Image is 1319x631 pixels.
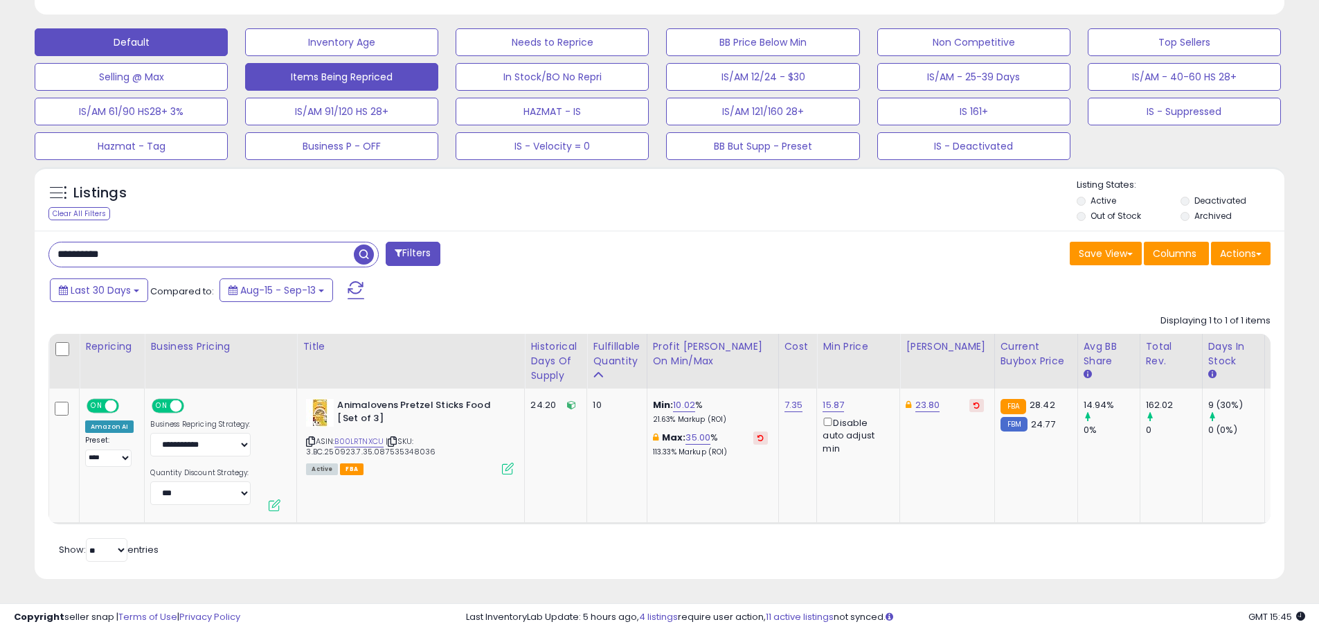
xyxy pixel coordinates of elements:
button: HAZMAT - IS [456,98,649,125]
button: IS - Suppressed [1088,98,1281,125]
span: ON [88,400,105,412]
div: 0 [1146,424,1202,436]
div: 34% [1271,399,1316,411]
div: Repricing [85,339,138,354]
small: Avg BB Share. [1084,368,1092,381]
div: [PERSON_NAME] [906,339,988,354]
button: Inventory Age [245,28,438,56]
h5: Listings [73,184,127,203]
label: Business Repricing Strategy: [150,420,251,429]
span: OFF [117,400,139,412]
div: Displaying 1 to 1 of 1 items [1160,314,1271,328]
span: All listings currently available for purchase on Amazon [306,463,338,475]
div: Total Rev. [1146,339,1196,368]
span: ON [154,400,171,412]
button: IS - Deactivated [877,132,1070,160]
button: Save View [1070,242,1142,265]
i: Revert to store-level Dynamic Max Price [973,402,980,409]
button: IS/AM 91/120 HS 28+ [245,98,438,125]
div: Disable auto adjust min [823,415,889,455]
button: IS/AM 12/24 - $30 [666,63,859,91]
div: Days In Stock [1208,339,1259,368]
i: This overrides the store level max markup for this listing [653,433,658,442]
button: IS/AM 121/160 28+ [666,98,859,125]
label: Deactivated [1194,195,1246,206]
div: Clear All Filters [48,207,110,220]
label: Active [1091,195,1116,206]
span: OFF [182,400,204,412]
span: 24.77 [1031,418,1055,431]
a: 23.80 [915,398,940,412]
button: Actions [1211,242,1271,265]
div: Last InventoryLab Update: 5 hours ago, require user action, not synced. [466,611,1305,624]
span: Compared to: [150,285,214,298]
span: 28.42 [1030,398,1055,411]
button: IS/AM - 40-60 HS 28+ [1088,63,1281,91]
small: FBM [1001,417,1028,432]
span: Last 30 Days [71,283,131,297]
div: 10 [593,399,636,411]
a: 11 active listings [766,610,834,623]
button: Aug-15 - Sep-13 [219,278,333,302]
label: Out of Stock [1091,210,1141,222]
button: Selling @ Max [35,63,228,91]
b: Min: [653,398,674,411]
button: Last 30 Days [50,278,148,302]
a: Privacy Policy [179,610,240,623]
div: Avg BB Share [1084,339,1134,368]
p: 113.33% Markup (ROI) [653,447,768,457]
span: Columns [1153,247,1196,260]
button: Needs to Reprice [456,28,649,56]
button: BB Price Below Min [666,28,859,56]
p: 21.63% Markup (ROI) [653,415,768,425]
div: Fulfillable Quantity [593,339,640,368]
button: IS 161+ [877,98,1070,125]
div: Preset: [85,436,134,467]
div: Cost [784,339,811,354]
a: 4 listings [639,610,678,623]
button: IS/AM - 25-39 Days [877,63,1070,91]
p: Listing States: [1077,179,1284,192]
button: Default [35,28,228,56]
button: Hazmat - Tag [35,132,228,160]
button: BB But Supp - Preset [666,132,859,160]
b: Max: [662,431,686,444]
a: Terms of Use [118,610,177,623]
div: % [653,399,768,425]
div: 0 (0%) [1208,424,1264,436]
div: Current Buybox Price [1001,339,1072,368]
div: 9 (30%) [1208,399,1264,411]
span: | SKU: 3.BC.250923.7.35.087535348036 [306,436,436,456]
div: Min Price [823,339,894,354]
a: 15.87 [823,398,844,412]
div: 162.02 [1146,399,1202,411]
i: Revert to store-level Max Markup [757,434,764,441]
button: IS/AM 61/90 HS28+ 3% [35,98,228,125]
div: 14.94% [1084,399,1140,411]
a: 35.00 [685,431,710,445]
button: Top Sellers [1088,28,1281,56]
div: Historical Days Of Supply [530,339,581,383]
button: Non Competitive [877,28,1070,56]
label: Archived [1194,210,1232,222]
small: FBA [1001,399,1026,414]
button: Business P - OFF [245,132,438,160]
a: B00LRTNXCU [334,436,384,447]
div: seller snap | | [14,611,240,624]
div: 24.20 [530,399,576,411]
button: Items Being Repriced [245,63,438,91]
span: Show: entries [59,543,159,556]
i: This overrides the store level Dynamic Max Price for this listing [906,400,911,409]
button: Filters [386,242,440,266]
th: The percentage added to the cost of goods (COGS) that forms the calculator for Min & Max prices. [647,334,778,389]
div: Title [303,339,519,354]
span: FBA [340,463,364,475]
a: 7.35 [784,398,803,412]
small: Days In Stock. [1208,368,1217,381]
div: 0% [1084,424,1140,436]
span: Aug-15 - Sep-13 [240,283,316,297]
div: ASIN: [306,399,514,473]
button: Columns [1144,242,1209,265]
div: Business Pricing [150,339,291,354]
img: 41VsjN2CNEL._SL40_.jpg [306,399,334,427]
